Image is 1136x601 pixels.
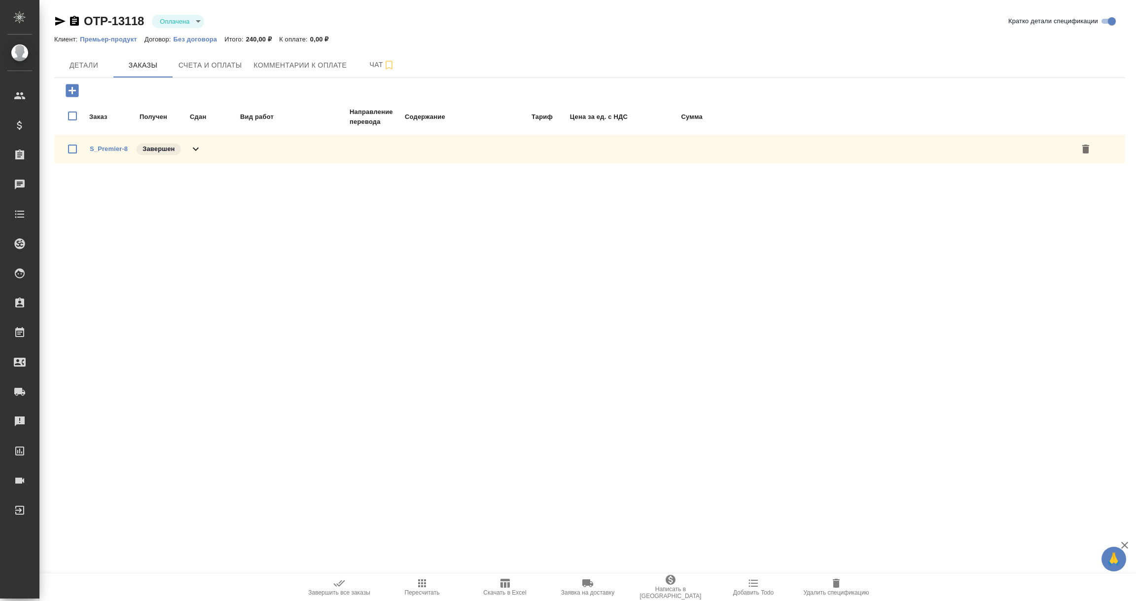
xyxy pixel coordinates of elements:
p: Без договора [174,36,225,43]
td: Заказ [89,107,138,127]
p: 240,00 ₽ [246,36,280,43]
a: Без договора [174,35,225,43]
span: Заказы [119,59,167,72]
td: Содержание [404,107,483,127]
button: Добавить заказ [59,80,86,101]
span: Детали [60,59,107,72]
td: Сумма [629,107,703,127]
a: S_Premier-8 [90,145,128,152]
svg: Подписаться [383,59,395,71]
td: Получен [139,107,188,127]
td: Тариф [484,107,553,127]
td: Сдан [189,107,239,127]
p: Договор: [144,36,174,43]
p: Итого: [224,36,246,43]
span: Чат [358,59,406,71]
p: Завершен [142,144,175,154]
button: Скопировать ссылку [69,15,80,27]
button: Оплачена [157,17,192,26]
button: 🙏 [1101,547,1126,571]
p: 0,00 ₽ [310,36,336,43]
span: Кратко детали спецификации [1008,16,1098,26]
a: Премьер-продукт [80,35,144,43]
p: К оплате: [279,36,310,43]
span: Комментарии к оплате [254,59,347,72]
p: Премьер-продукт [80,36,144,43]
div: Оплачена [152,15,204,28]
td: Направление перевода [349,107,403,127]
a: OTP-13118 [84,14,144,28]
p: Клиент: [54,36,80,43]
td: Цена за ед. с НДС [554,107,628,127]
button: Скопировать ссылку для ЯМессенджера [54,15,66,27]
span: 🙏 [1105,549,1122,569]
td: Вид работ [240,107,348,127]
span: Счета и оплаты [178,59,242,72]
div: S_Premier-8Завершен [54,135,1125,163]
